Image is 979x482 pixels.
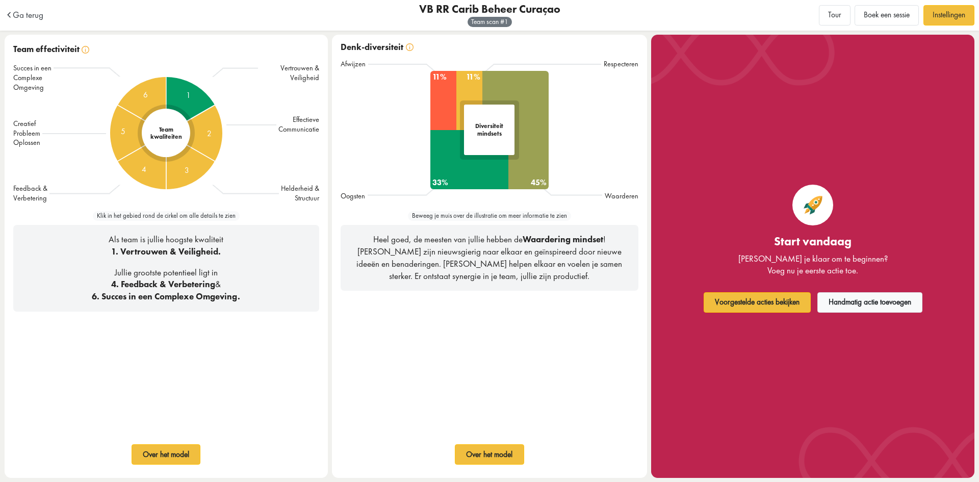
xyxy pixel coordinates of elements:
[111,278,215,290] strong: 4. Feedback & Verbetering
[143,89,147,102] span: 6
[258,63,319,85] div: Vertrouwen & Veiligheid
[13,63,54,92] div: Succes in een Complexe Omgeving
[5,11,44,19] a: Ga terug
[341,191,367,201] div: Oogsten
[408,211,571,221] span: Beweeg je muis over de illustratie om meer informatie te zien
[341,59,368,69] div: Afwijzen
[504,17,508,26] span: 1
[819,5,851,26] button: Tour
[279,184,319,203] div: Helderheid & Structuur
[150,126,182,141] span: Team kwaliteiten
[704,292,811,313] button: Voorgestelde acties bekijken
[13,119,42,148] div: Creatief Probleem Oplossen
[464,72,483,82] span: 11%
[923,5,974,26] a: Instellingen
[185,165,189,177] span: 3
[13,43,319,56] div: Team effectiviteit
[276,115,319,134] div: Effectieve Communicatie
[22,267,311,303] div: Jullie grootste potentieel ligt in &
[341,225,638,291] div: Heel goed, de meesten van jullie hebben de ! [PERSON_NAME] zijn nieuwsgierig naar elkaar en geïns...
[803,195,823,215] img: rocket.svg
[601,59,638,69] div: Respecteren
[341,41,638,54] div: Denk-diversiteit
[430,72,449,82] span: 11%
[855,5,919,26] button: Boek een sessie
[111,246,221,257] strong: 1. Vertrouwen & Veiligheid.
[207,128,212,140] span: 2
[13,184,49,203] div: Feedback & Verbetering
[455,444,524,465] button: Over het model
[186,90,191,102] span: 1
[701,234,924,248] div: Start vandaag
[471,17,508,26] span: Team scan #
[93,211,240,221] span: Klik in het gebied rond de cirkel om alle details te zien
[141,164,146,176] span: 4
[121,126,125,138] span: 5
[199,4,780,15] div: VB RR Carib Beheer Curaçao
[13,11,43,19] span: Ga terug
[508,177,549,189] span: 45%
[430,177,508,189] span: 33%
[523,234,603,245] strong: Waardering mindset
[22,234,311,258] div: Als team is jullie hoogste kwaliteit
[132,444,201,465] button: Over het model
[406,43,414,51] img: info.svg
[464,118,514,142] span: Diversiteit mindsets
[82,46,89,54] img: info.svg
[701,253,924,277] div: [PERSON_NAME] je klaar om te beginnen? Voeg nu je eerste actie toe.
[92,291,240,302] strong: 6. Succes in een Complexe Omgeving.
[817,292,923,313] button: Handmatig actie toevoegen
[602,191,638,201] div: Waarderen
